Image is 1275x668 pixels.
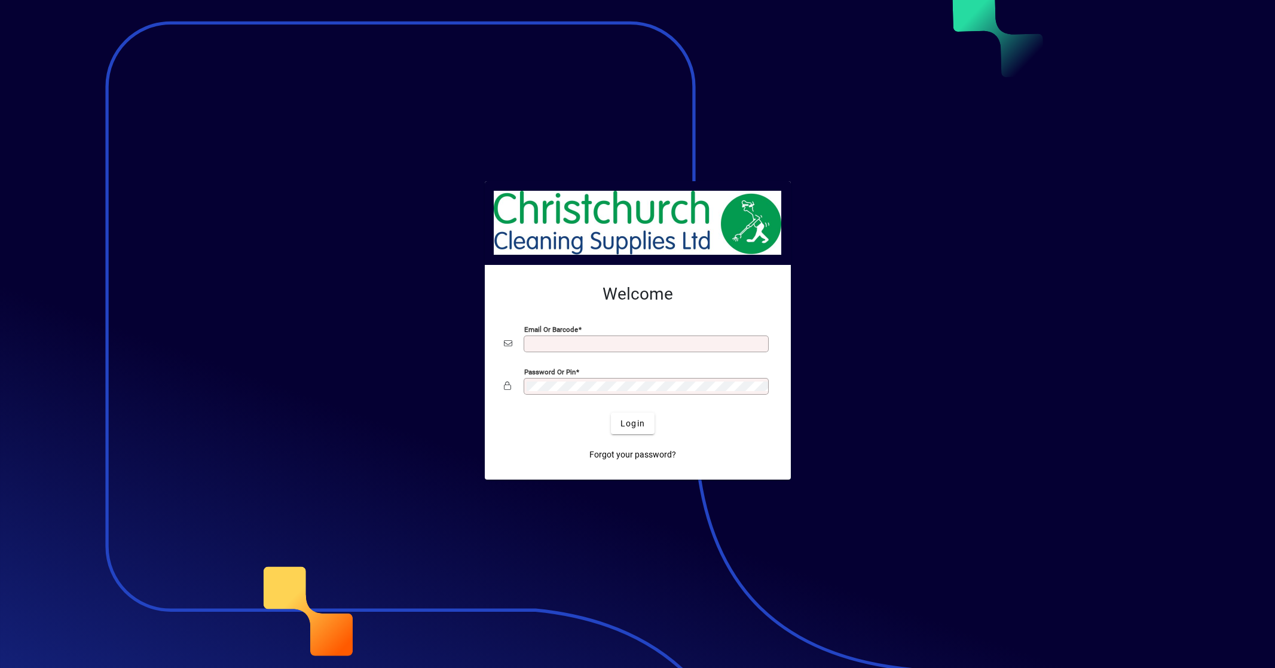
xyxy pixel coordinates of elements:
span: Forgot your password? [589,449,676,461]
button: Login [611,413,655,434]
a: Forgot your password? [585,444,681,465]
span: Login [620,417,645,430]
mat-label: Password or Pin [524,368,576,376]
mat-label: Email or Barcode [524,325,578,334]
h2: Welcome [504,284,772,304]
